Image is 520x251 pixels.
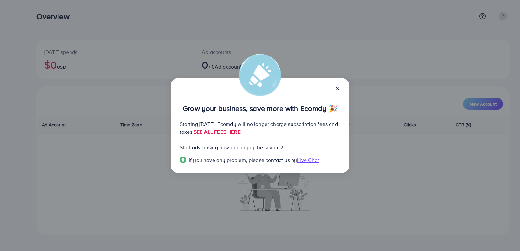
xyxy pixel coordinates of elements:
span: Live Chat [297,157,319,164]
span: If you have any problem, please contact us by [189,157,297,164]
img: Popup guide [180,157,186,163]
p: Starting [DATE], Ecomdy will no longer charge subscription fees and taxes. [180,120,340,136]
p: Start advertising now and enjoy the savings! [180,144,340,151]
a: SEE ALL FEES HERE! [194,128,242,135]
p: Grow your business, save more with Ecomdy 🎉 [180,105,340,112]
img: alert [239,54,281,96]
